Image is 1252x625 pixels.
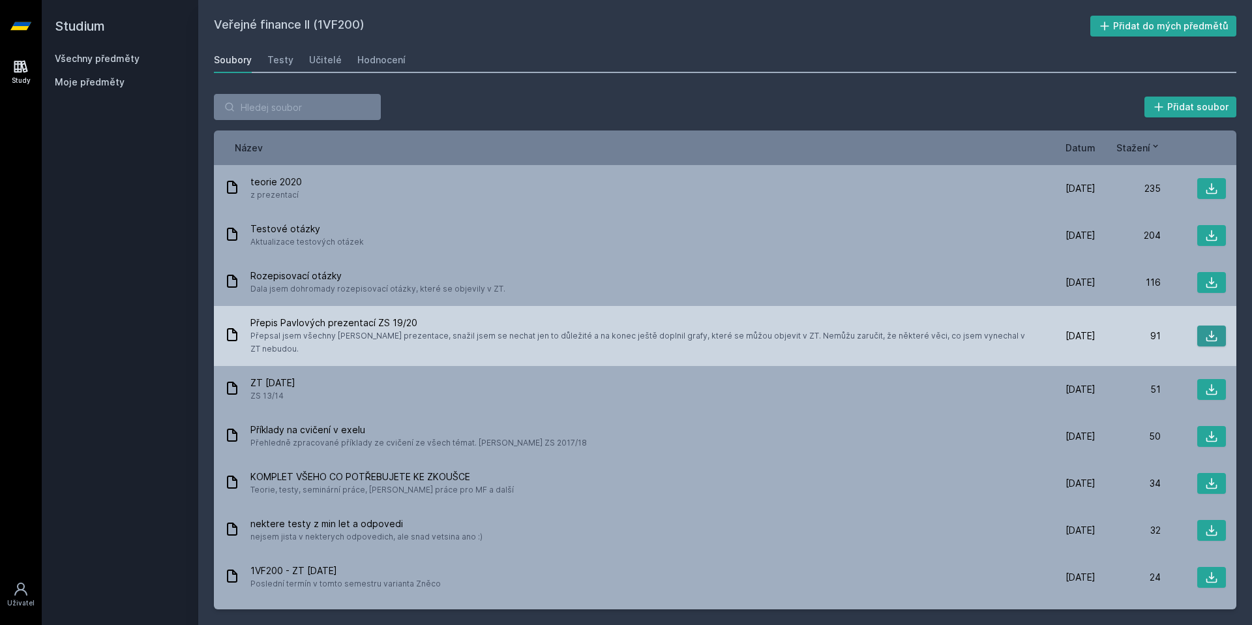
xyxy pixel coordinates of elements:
h2: Veřejné finance II (1VF200) [214,16,1090,37]
span: teorie 2020 [250,175,302,189]
span: ZT [DATE] [250,376,295,389]
span: nektere testy z min let a odpovedi [250,517,483,530]
button: Datum [1066,141,1095,155]
span: [DATE] [1066,276,1095,289]
span: Dala jsem dohromady rozepisovací otázky, které se objevily v ZT. [250,282,505,296]
span: Stažení [1116,141,1150,155]
span: z prezentací [250,189,302,202]
a: Všechny předměty [55,53,140,64]
button: Přidat do mých předmětů [1090,16,1237,37]
span: Aktualizace testových otázek [250,236,364,249]
span: KOMPLET VŠEHO CO POTŘEBUJETE KE ZKOUŠCE [250,470,514,483]
div: 51 [1095,383,1161,396]
a: Hodnocení [357,47,406,73]
a: Testy [267,47,293,73]
a: Uživatel [3,575,39,615]
span: [DATE] [1066,571,1095,584]
span: [DATE] [1066,383,1095,396]
input: Hledej soubor [214,94,381,120]
span: [DATE] [1066,524,1095,537]
span: Přepsal jsem všechny [PERSON_NAME] prezentace, snažil jsem se nechat jen to důležité a na konec j... [250,329,1025,356]
div: Hodnocení [357,53,406,67]
span: Moje předměty [55,76,125,89]
span: ZS 13/14 [250,389,295,403]
div: Soubory [214,53,252,67]
a: Soubory [214,47,252,73]
div: 235 [1095,182,1161,195]
a: Study [3,52,39,92]
span: [DATE] [1066,329,1095,343]
span: Rozepisovací otázky [250,269,505,282]
div: 34 [1095,477,1161,490]
span: nejsem jista v nekterych odpovedich, ale snad vetsina ano :) [250,530,483,543]
div: Testy [267,53,293,67]
div: 24 [1095,571,1161,584]
span: [DATE] [1066,229,1095,242]
span: Poslední termín v tomto semestru varianta Zněco [250,577,441,590]
button: Přidat soubor [1144,97,1237,117]
div: 91 [1095,329,1161,343]
a: Učitelé [309,47,342,73]
span: Testové otázky [250,222,364,236]
span: [DATE] [1066,182,1095,195]
div: 32 [1095,524,1161,537]
span: 1VF200 - ZT [DATE] [250,564,441,577]
button: Název [235,141,263,155]
div: Uživatel [7,598,35,608]
div: 116 [1095,276,1161,289]
span: Příklady na cvičení v exelu [250,423,587,436]
div: Učitelé [309,53,342,67]
span: [DATE] [1066,430,1095,443]
span: Přehledně zpracované příklady ze cvičení ze všech témat. [PERSON_NAME] ZS 2017/18 [250,436,587,450]
span: Přepis Pavlových prezentací ZS 19/20 [250,316,1025,329]
span: [DATE] [1066,477,1095,490]
button: Stažení [1116,141,1161,155]
div: Study [12,76,31,85]
div: 204 [1095,229,1161,242]
span: Teorie, testy, seminární práce, [PERSON_NAME] práce pro MF a další [250,483,514,496]
div: 50 [1095,430,1161,443]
